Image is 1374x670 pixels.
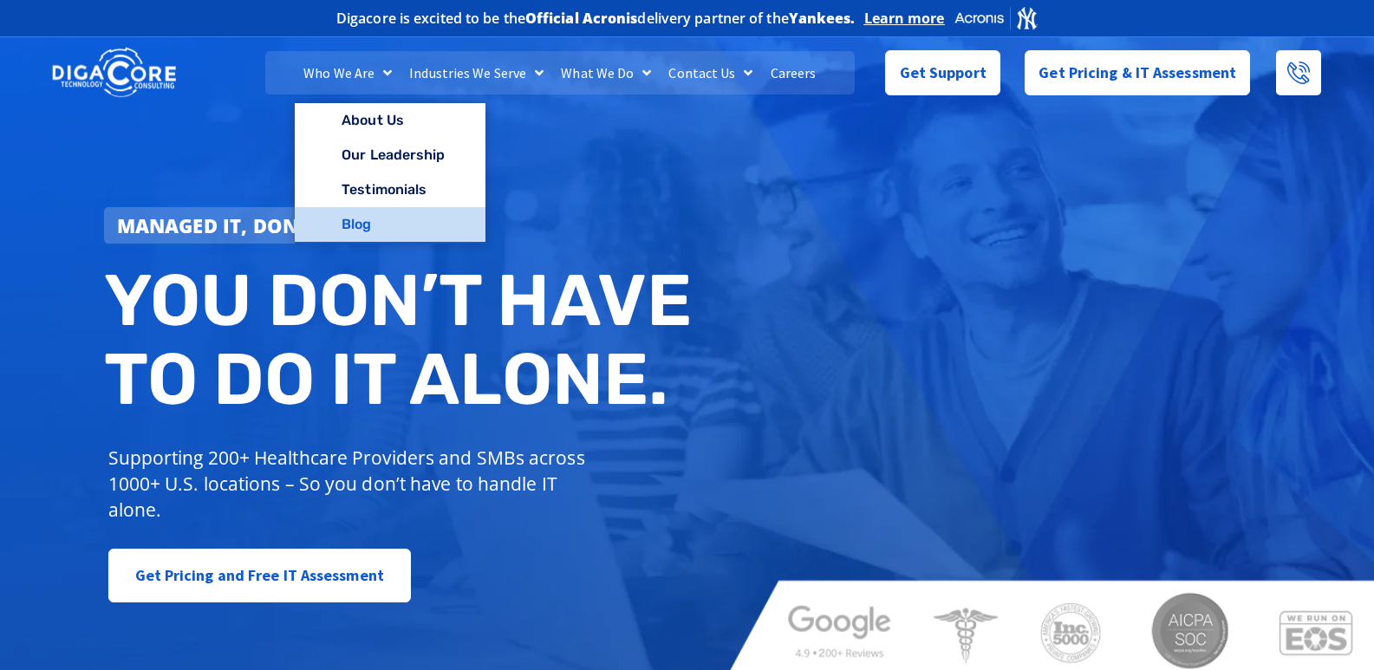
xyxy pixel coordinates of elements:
a: Get Support [885,50,1000,95]
a: Industries We Serve [400,51,552,94]
a: Get Pricing and Free IT Assessment [108,549,411,602]
a: Careers [762,51,825,94]
a: Blog [295,207,485,242]
ul: Who We Are [295,103,485,244]
a: Learn more [864,10,945,27]
nav: Menu [265,51,855,94]
span: Get Pricing & IT Assessment [1039,55,1236,90]
a: Testimonials [295,172,485,207]
b: Official Acronis [525,9,638,28]
a: Our Leadership [295,138,485,172]
a: Get Pricing & IT Assessment [1025,50,1250,95]
span: Get Support [900,55,987,90]
img: Acronis [954,5,1039,30]
img: DigaCore Technology Consulting [52,46,176,100]
strong: Managed IT, done better. [117,212,391,238]
a: Who We Are [295,51,400,94]
span: Get Pricing and Free IT Assessment [135,558,384,593]
h2: You don’t have to do IT alone. [104,261,700,420]
h2: Digacore is excited to be the delivery partner of the [336,11,856,25]
a: What We Do [552,51,660,94]
p: Supporting 200+ Healthcare Providers and SMBs across 1000+ U.S. locations – So you don’t have to ... [108,445,593,523]
a: Managed IT, done better. [104,207,404,244]
a: Contact Us [660,51,761,94]
b: Yankees. [789,9,856,28]
a: About Us [295,103,485,138]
